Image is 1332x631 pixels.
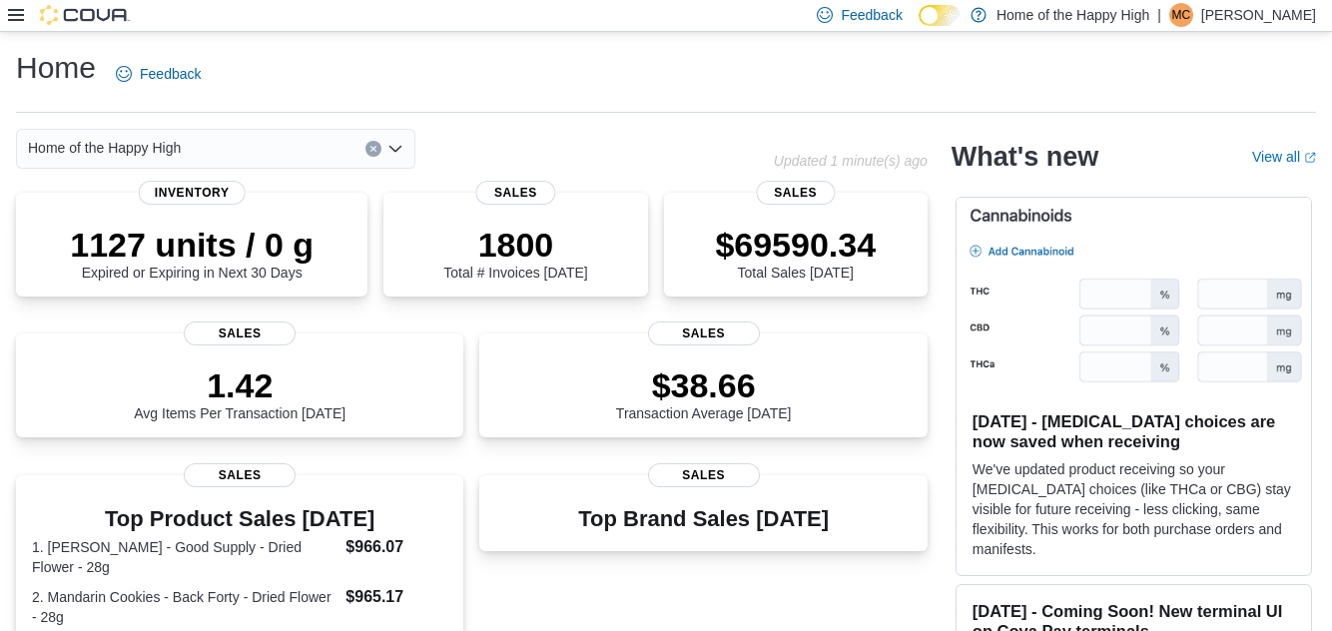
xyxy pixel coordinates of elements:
button: Clear input [365,141,381,157]
div: Avg Items Per Transaction [DATE] [134,365,345,421]
p: | [1157,3,1161,27]
span: Dark Mode [919,26,920,27]
span: Feedback [841,5,902,25]
h3: Top Product Sales [DATE] [32,507,447,531]
h3: [DATE] - [MEDICAL_DATA] choices are now saved when receiving [973,411,1295,451]
span: Sales [184,463,296,487]
p: 1.42 [134,365,345,405]
button: Open list of options [387,141,403,157]
div: Expired or Expiring in Next 30 Days [70,225,314,281]
p: Updated 1 minute(s) ago [774,153,928,169]
span: Feedback [140,64,201,84]
div: Total Sales [DATE] [715,225,876,281]
svg: External link [1304,152,1316,164]
div: Total # Invoices [DATE] [443,225,587,281]
span: Inventory [139,181,246,205]
p: $38.66 [616,365,792,405]
div: Matthew Cracknell [1169,3,1193,27]
span: Sales [476,181,555,205]
h3: Top Brand Sales [DATE] [578,507,829,531]
dd: $966.07 [345,535,447,559]
dd: $965.17 [345,585,447,609]
dt: 1. [PERSON_NAME] - Good Supply - Dried Flower - 28g [32,537,337,577]
p: 1800 [443,225,587,265]
span: Sales [648,321,760,345]
h2: What's new [952,141,1098,173]
input: Dark Mode [919,5,961,26]
span: MC [1172,3,1191,27]
h1: Home [16,48,96,88]
dt: 2. Mandarin Cookies - Back Forty - Dried Flower - 28g [32,587,337,627]
a: Feedback [108,54,209,94]
p: 1127 units / 0 g [70,225,314,265]
p: We've updated product receiving so your [MEDICAL_DATA] choices (like THCa or CBG) stay visible fo... [973,459,1295,559]
div: Transaction Average [DATE] [616,365,792,421]
span: Sales [756,181,835,205]
img: Cova [40,5,130,25]
span: Sales [184,321,296,345]
p: $69590.34 [715,225,876,265]
a: View allExternal link [1252,149,1316,165]
span: Home of the Happy High [28,136,181,160]
span: Sales [648,463,760,487]
p: [PERSON_NAME] [1201,3,1316,27]
p: Home of the Happy High [997,3,1149,27]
